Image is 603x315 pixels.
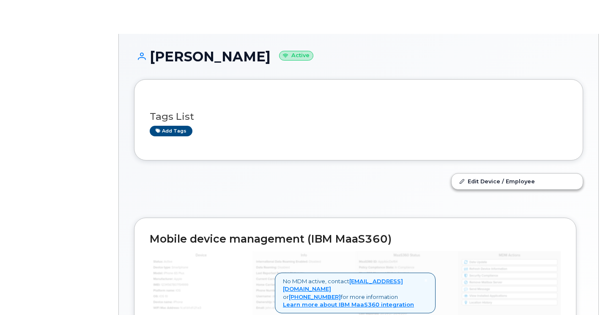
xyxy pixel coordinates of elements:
[424,276,428,284] span: ×
[150,126,192,136] a: Add tags
[275,273,436,313] div: No MDM active, contact or for more information
[150,233,561,245] h2: Mobile device management (IBM MaaS360)
[134,49,583,64] h1: [PERSON_NAME]
[424,277,428,284] a: Close
[289,293,341,300] a: [PHONE_NUMBER]
[283,301,414,308] a: Learn more about IBM MaaS360 integration
[150,111,567,122] h3: Tags List
[279,51,313,61] small: Active
[452,174,583,189] a: Edit Device / Employee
